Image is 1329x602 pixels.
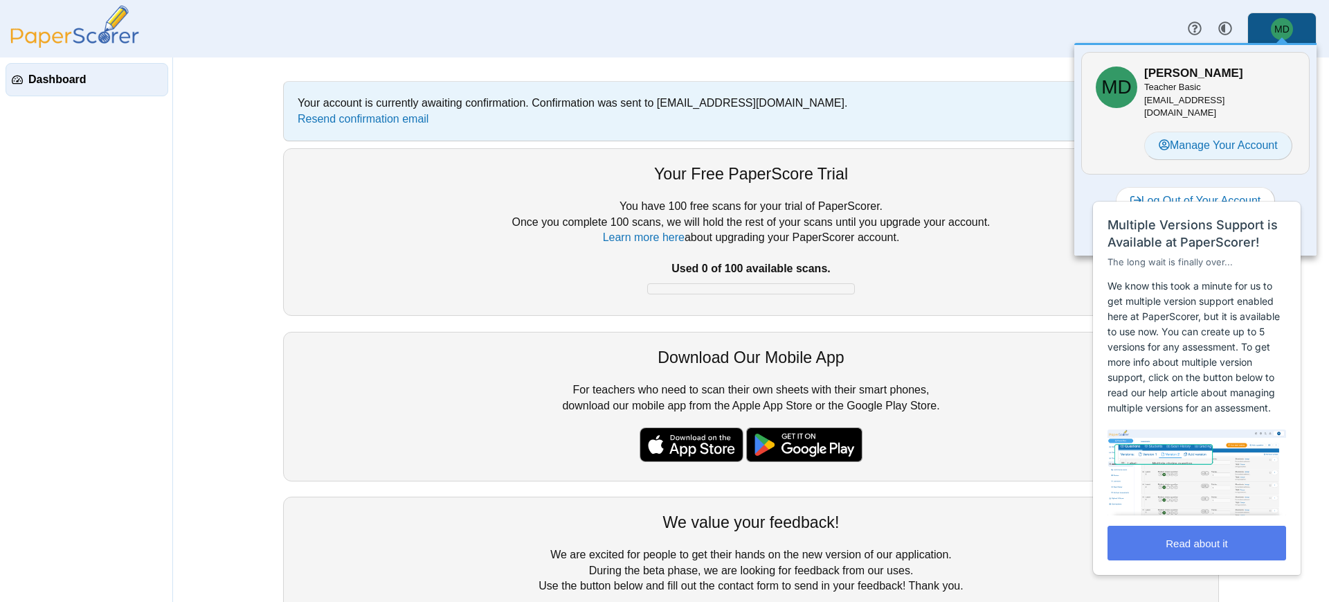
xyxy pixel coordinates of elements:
[1144,65,1295,82] h3: [PERSON_NAME]
[1247,12,1317,46] a: Michael De Guzman
[1144,82,1201,92] span: Teacher Basic
[6,63,168,96] a: Dashboard
[6,6,144,48] img: PaperScorer
[6,38,144,50] a: PaperScorer
[1086,167,1309,582] iframe: Help Scout Beacon - Messages and Notifications
[298,199,1204,301] div: You have 100 free scans for your trial of PaperScorer. Once you complete 100 scans, we will hold ...
[298,511,1204,533] div: We value your feedback!
[283,332,1219,481] div: For teachers who need to scan their own sheets with their smart phones, download our mobile app f...
[1144,81,1295,119] div: [EMAIL_ADDRESS][DOMAIN_NAME]
[298,113,428,125] a: Resend confirmation email
[1101,78,1132,97] span: Michael De Guzman
[671,263,830,274] b: Used 0 of 100 available scans.
[640,427,743,462] img: apple-store-badge.svg
[298,163,1204,185] div: Your Free PaperScore Trial
[291,89,1211,134] div: Your account is currently awaiting confirmation. Confirmation was sent to [EMAIL_ADDRESS][DOMAIN_...
[28,72,162,87] span: Dashboard
[1096,67,1137,108] span: Michael De Guzman
[1081,227,1310,248] div: •
[1271,18,1293,40] span: Michael De Guzman
[298,346,1204,369] div: Download Our Mobile App
[603,231,685,243] a: Learn more here
[746,427,862,462] img: google-play-badge.png
[1144,132,1292,159] a: Manage Your Account
[1274,24,1290,34] span: Michael De Guzman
